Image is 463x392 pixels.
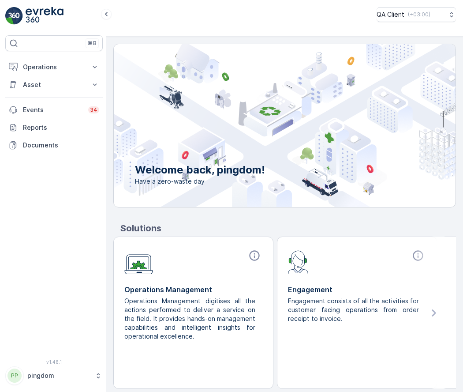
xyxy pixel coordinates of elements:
img: logo_light-DOdMpM7g.png [26,7,63,25]
p: Reports [23,123,99,132]
img: module-icon [124,249,153,275]
button: Asset [5,76,103,94]
p: Operations [23,63,85,72]
div: PP [7,369,22,383]
img: logo [5,7,23,25]
p: Documents [23,141,99,150]
a: Events34 [5,101,103,119]
p: ( +03:00 ) [408,11,430,18]
p: Operations Management [124,284,262,295]
a: Documents [5,136,103,154]
p: Operations Management digitises all the actions performed to deliver a service on the field. It p... [124,297,255,341]
p: Engagement consists of all the activities for customer facing operations from order receipt to in... [288,297,419,323]
p: 34 [90,106,97,113]
p: Events [23,106,83,114]
button: PPpingdom [5,366,103,385]
p: Solutions [120,222,456,235]
p: ⌘B [88,40,97,47]
p: Asset [23,80,85,89]
img: module-icon [288,249,309,274]
p: Welcome back, pingdom! [135,163,265,177]
p: QA Client [377,10,404,19]
a: Reports [5,119,103,136]
p: Engagement [288,284,426,295]
span: Have a zero-waste day [135,177,265,186]
button: Operations [5,58,103,76]
button: QA Client(+03:00) [377,7,456,22]
span: v 1.48.1 [5,359,103,365]
p: pingdom [27,371,90,380]
img: city illustration [74,44,456,207]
